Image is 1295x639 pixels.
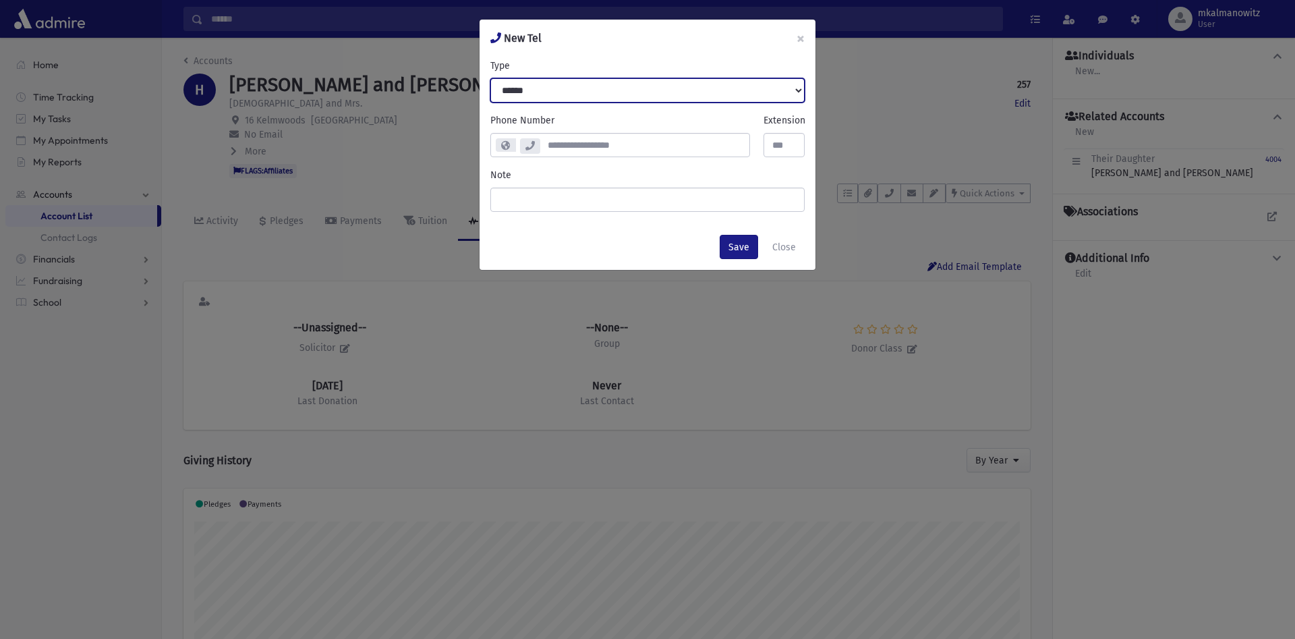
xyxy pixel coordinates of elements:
button: Close [764,235,805,259]
button: Save [720,235,758,259]
label: Extension [764,113,805,128]
button: × [786,20,815,57]
label: Phone Number [490,113,554,128]
label: Note [490,168,511,182]
h6: New Tel [490,30,542,47]
label: Type [490,59,510,73]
